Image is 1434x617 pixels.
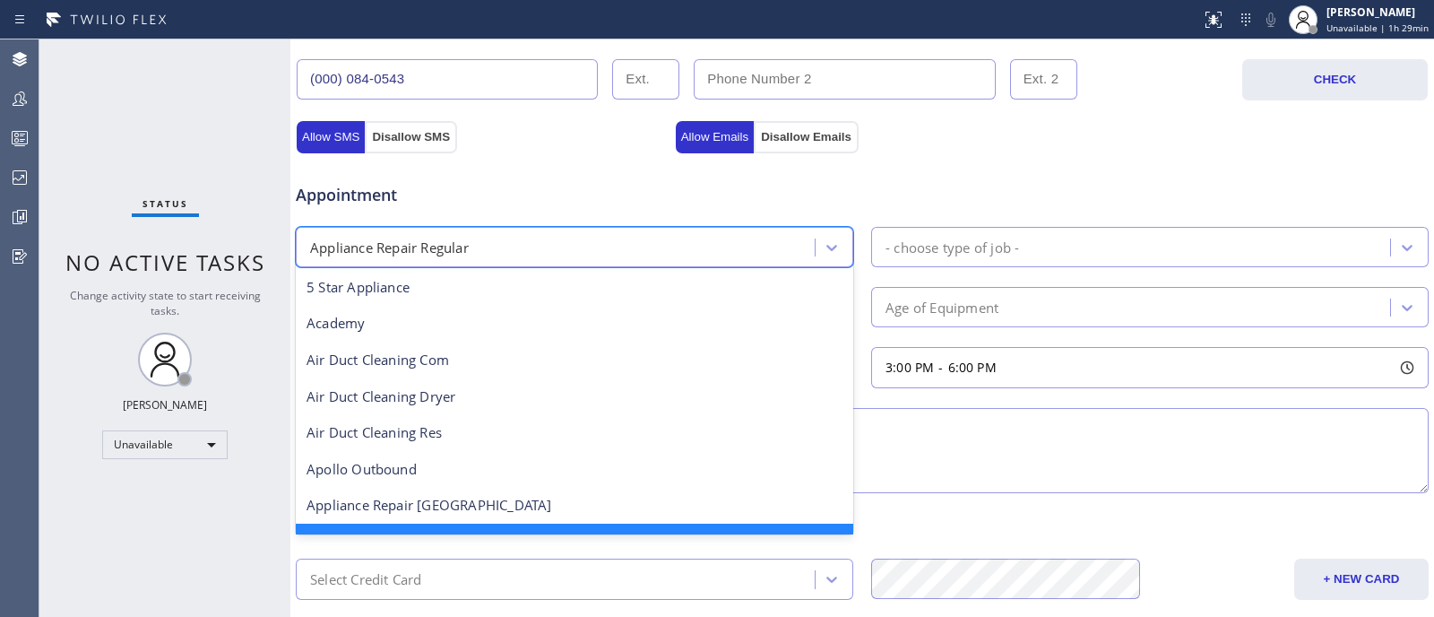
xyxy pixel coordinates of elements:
button: Mute [1258,7,1283,32]
div: Appliance Repair Regular [310,237,469,257]
input: Phone Number 2 [694,59,995,100]
span: No active tasks [65,248,265,277]
div: Age of Equipment [885,297,998,317]
button: Disallow SMS [365,121,457,153]
div: [PERSON_NAME] [123,397,207,413]
span: Appointment [296,183,671,207]
span: Unavailable | 1h 29min [1326,22,1429,34]
span: 6:00 PM [948,359,997,376]
button: Allow Emails [676,121,755,153]
div: Select Credit Card [310,569,422,590]
input: Ext. 2 [1010,59,1077,100]
input: Ext. [612,59,679,100]
div: Academy [296,305,853,342]
button: Disallow Emails [754,121,859,153]
div: Apollo Outbound [296,451,853,488]
div: Air Duct Cleaning Dryer [296,378,853,415]
div: Air Duct Cleaning Res [296,414,853,451]
div: Air Duct Cleaning Com [296,342,853,378]
button: Allow SMS [297,121,365,153]
span: Change activity state to start receiving tasks. [70,288,261,318]
span: Status [143,197,188,210]
button: CHECK [1242,59,1428,100]
input: Phone Number [297,59,598,100]
div: Appliance Repair Regular [296,524,853,561]
div: [PERSON_NAME] [1326,4,1429,20]
div: Credit card [298,515,1426,539]
button: + NEW CARD [1294,559,1429,600]
div: 5 Star Appliance [296,269,853,306]
div: Unavailable [102,430,228,459]
span: 3:00 PM [885,359,934,376]
span: - [938,359,943,376]
div: - choose type of job - [885,237,1019,257]
div: Appliance Repair [GEOGRAPHIC_DATA] [296,487,853,524]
